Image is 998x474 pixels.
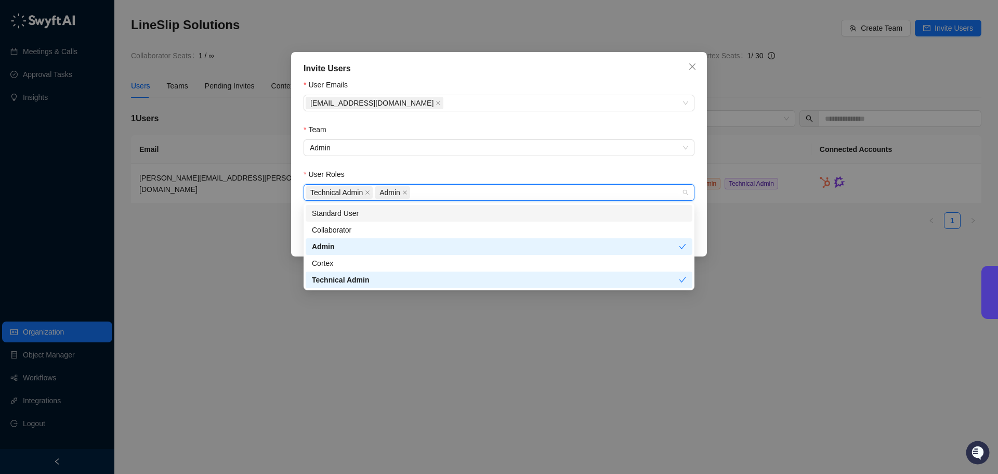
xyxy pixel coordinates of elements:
span: check [679,276,686,284]
span: Admin [379,187,400,198]
span: close [402,190,408,195]
span: check [679,243,686,250]
span: [EMAIL_ADDRESS][DOMAIN_NAME] [310,97,434,109]
a: Powered byPylon [73,171,126,179]
iframe: Open customer support [965,440,993,468]
span: Admin [375,186,410,199]
label: Team [304,124,334,135]
span: AToledo@lineslipsolutions.com [306,97,443,109]
div: Invite Users [304,62,694,75]
img: 5124521997842_fc6d7dfcefe973c2e489_88.png [10,94,29,113]
div: Cortex [306,255,692,272]
span: Technical Admin [306,186,373,199]
div: 📶 [47,147,55,155]
span: Pylon [103,171,126,179]
div: Cortex [312,258,686,269]
div: Standard User [312,208,686,219]
a: 📶Status [43,142,84,160]
input: User Emails [445,99,448,107]
img: Swyft AI [10,10,31,31]
span: Admin [310,140,688,156]
p: Welcome 👋 [10,42,189,58]
label: User Roles [304,169,352,180]
span: Docs [21,146,38,156]
div: Start new chat [35,94,170,105]
label: User Emails [304,79,355,91]
span: close [436,100,441,106]
div: Collaborator [312,224,686,236]
span: close [365,190,370,195]
div: We're available if you need us! [35,105,132,113]
input: User Roles [412,189,414,197]
div: Technical Admin [312,274,679,286]
a: 📚Docs [6,142,43,160]
h2: How can we help? [10,58,189,75]
span: Technical Admin [310,187,363,198]
div: Admin [312,241,679,252]
div: 📚 [10,147,19,155]
span: Status [57,146,80,156]
button: Close [684,58,701,75]
div: Standard User [306,205,692,222]
div: Collaborator [306,222,692,238]
div: Admin [306,238,692,255]
span: close [688,62,697,71]
button: Start new chat [177,97,189,110]
div: Technical Admin [306,272,692,288]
